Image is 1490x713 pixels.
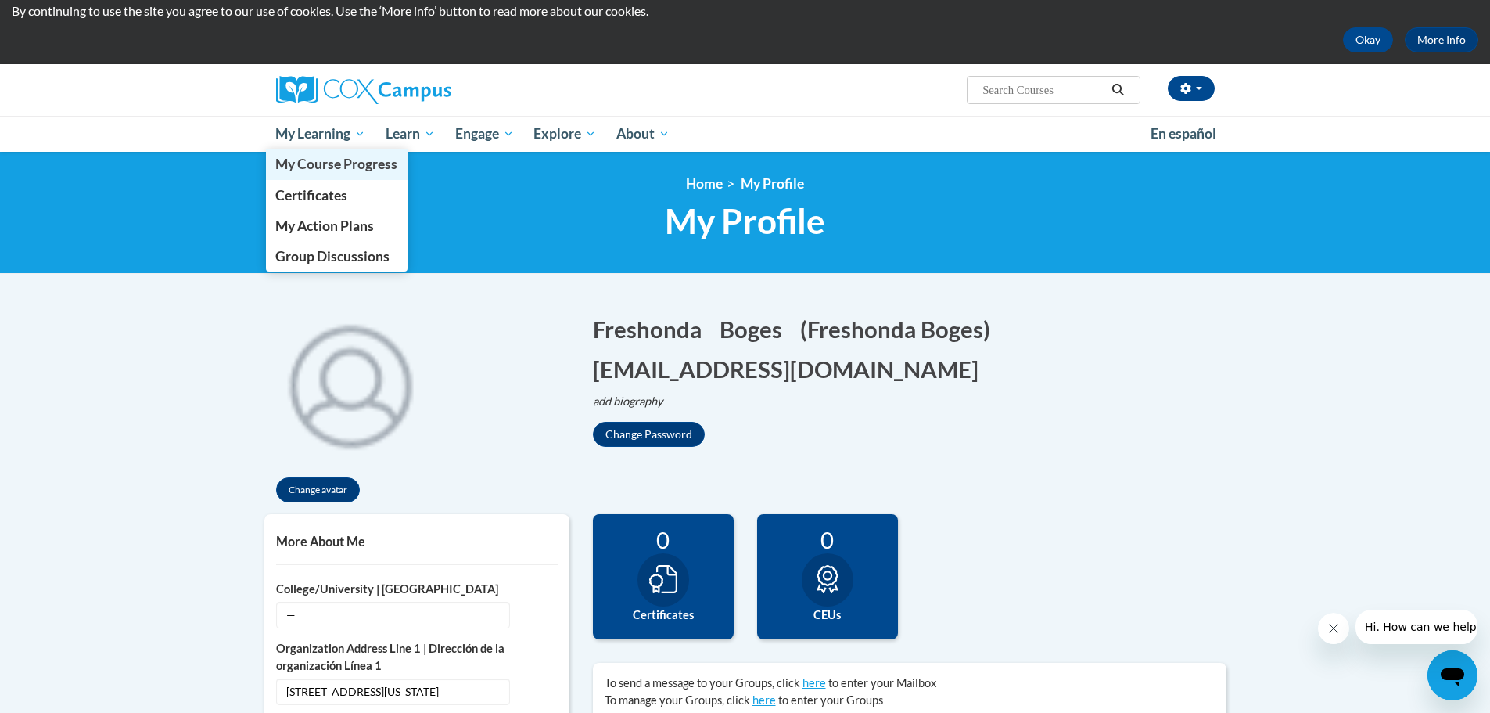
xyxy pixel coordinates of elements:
a: My Action Plans [266,211,408,241]
label: Certificates [605,607,722,624]
a: here [752,693,776,707]
button: Okay [1343,27,1393,52]
div: 0 [605,526,722,553]
a: Explore [523,116,606,152]
span: My Profile [741,175,804,192]
button: Account Settings [1168,76,1215,101]
label: CEUs [769,607,886,624]
span: — [276,602,510,628]
label: Organization Address Line 1 | Dirección de la organización Línea 1 [276,640,558,675]
button: Change avatar [276,477,360,502]
i: add biography [593,394,663,408]
div: Click to change the profile picture [264,297,436,470]
a: Home [686,175,723,192]
div: 0 [769,526,886,553]
a: Learn [375,116,445,152]
span: Engage [455,124,514,143]
a: Certificates [266,180,408,211]
a: En español [1140,117,1226,150]
span: Hi. How can we help? [9,11,127,23]
span: Explore [533,124,596,143]
iframe: Message from company [1355,610,1477,644]
button: Edit biography [593,393,676,410]
iframe: Close message [1318,613,1349,644]
span: Group Discussions [275,248,390,265]
iframe: Button to launch messaging window [1427,650,1477,700]
span: My Profile [665,200,825,242]
button: Edit first name [593,313,712,345]
label: College/University | [GEOGRAPHIC_DATA] [276,581,558,598]
a: Engage [445,116,524,152]
span: To send a message to your Groups, click [605,676,800,690]
h5: More About Me [276,534,558,549]
a: My Learning [266,116,376,152]
span: En español [1151,125,1216,142]
span: My Learning [275,124,365,143]
span: To manage your Groups, click [605,693,750,707]
span: to enter your Groups [778,693,883,707]
span: My Course Progress [275,156,397,172]
img: profile avatar [264,297,436,470]
button: Edit screen name [800,313,1000,345]
a: My Course Progress [266,149,408,179]
span: My Action Plans [275,218,374,234]
span: About [616,124,670,143]
a: More Info [1405,27,1478,52]
a: here [802,676,826,690]
span: Certificates [275,187,347,203]
p: By continuing to use the site you agree to our use of cookies. Use the ‘More info’ button to read... [12,2,1478,20]
a: About [606,116,680,152]
a: Group Discussions [266,241,408,272]
button: Edit email address [593,353,989,385]
input: Search Courses [981,81,1106,99]
div: Main menu [253,116,1238,152]
span: [STREET_ADDRESS][US_STATE] [276,679,510,705]
span: to enter your Mailbox [828,676,936,690]
img: Cox Campus [276,76,451,104]
span: Learn [386,124,435,143]
button: Edit last name [720,313,792,345]
button: Change Password [593,422,705,447]
button: Search [1106,81,1129,99]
